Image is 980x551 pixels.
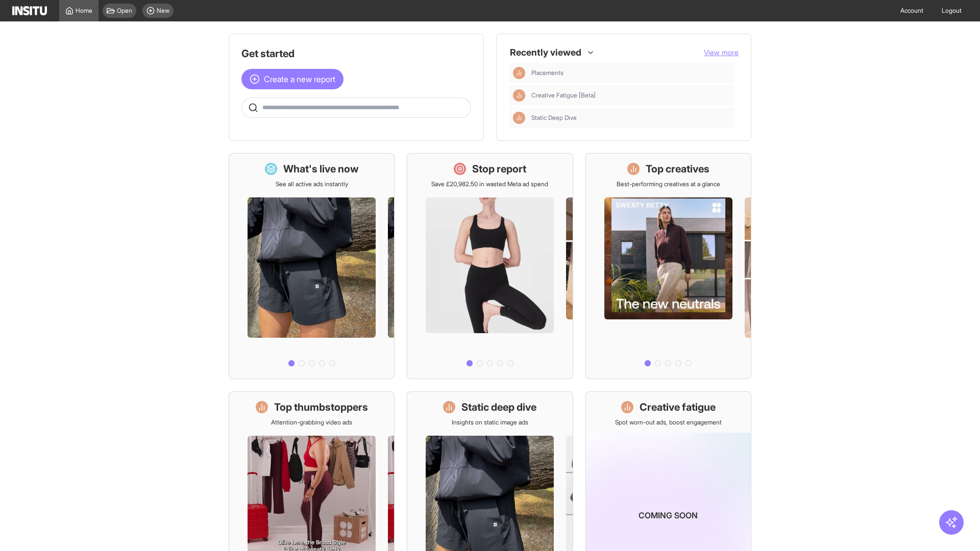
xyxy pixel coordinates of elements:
[461,400,536,414] h1: Static deep dive
[431,180,548,188] p: Save £20,982.50 in wasted Meta ad spend
[264,73,335,85] span: Create a new report
[241,46,471,61] h1: Get started
[76,7,92,15] span: Home
[513,67,525,79] div: Insights
[585,153,751,379] a: Top creativesBest-performing creatives at a glance
[407,153,573,379] a: Stop reportSave £20,982.50 in wasted Meta ad spend
[229,153,395,379] a: What's live nowSee all active ads instantly
[704,47,739,58] button: View more
[513,89,525,102] div: Insights
[283,162,359,176] h1: What's live now
[531,91,596,99] span: Creative Fatigue [Beta]
[452,418,528,427] p: Insights on static image ads
[704,48,739,57] span: View more
[472,162,526,176] h1: Stop report
[617,180,720,188] p: Best-performing creatives at a glance
[274,400,368,414] h1: Top thumbstoppers
[157,7,169,15] span: New
[531,91,730,99] span: Creative Fatigue [Beta]
[531,69,563,77] span: Placements
[531,69,730,77] span: Placements
[513,112,525,124] div: Insights
[531,114,577,122] span: Static Deep Dive
[241,69,344,89] button: Create a new report
[271,418,352,427] p: Attention-grabbing video ads
[276,180,348,188] p: See all active ads instantly
[646,162,709,176] h1: Top creatives
[531,114,730,122] span: Static Deep Dive
[117,7,132,15] span: Open
[12,6,47,15] img: Logo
